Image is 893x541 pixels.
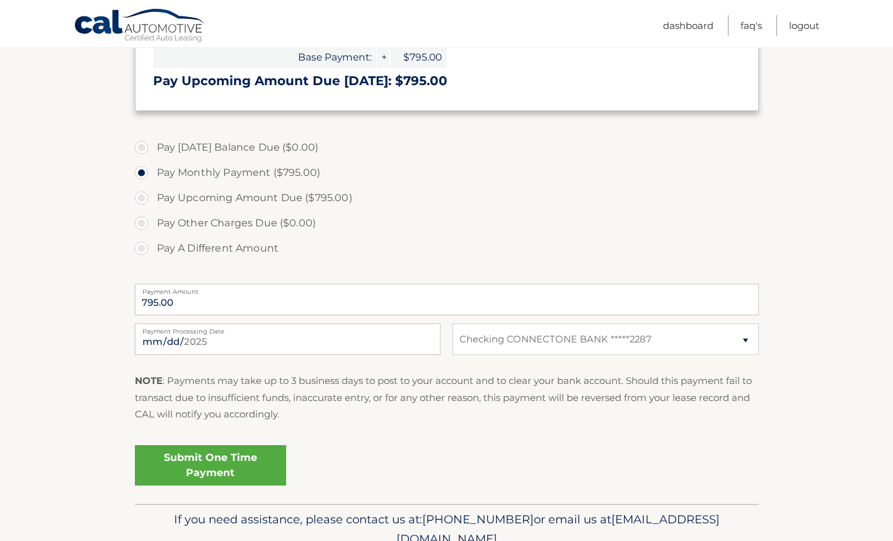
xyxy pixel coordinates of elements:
[135,323,441,334] label: Payment Processing Date
[422,512,534,526] span: [PHONE_NUMBER]
[135,211,759,236] label: Pay Other Charges Due ($0.00)
[135,373,759,422] p: : Payments may take up to 3 business days to post to your account and to clear your bank account....
[789,15,819,36] a: Logout
[135,284,759,294] label: Payment Amount
[135,323,441,355] input: Payment Date
[135,135,759,160] label: Pay [DATE] Balance Due ($0.00)
[135,236,759,261] label: Pay A Different Amount
[135,445,286,486] a: Submit One Time Payment
[390,46,447,68] span: $795.00
[153,46,376,68] span: Base Payment:
[153,73,740,89] h3: Pay Upcoming Amount Due [DATE]: $795.00
[135,185,759,211] label: Pay Upcoming Amount Due ($795.00)
[135,375,163,387] strong: NOTE
[740,15,762,36] a: FAQ's
[135,160,759,185] label: Pay Monthly Payment ($795.00)
[74,8,206,45] a: Cal Automotive
[135,284,759,315] input: Payment Amount
[377,46,389,68] span: +
[663,15,713,36] a: Dashboard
